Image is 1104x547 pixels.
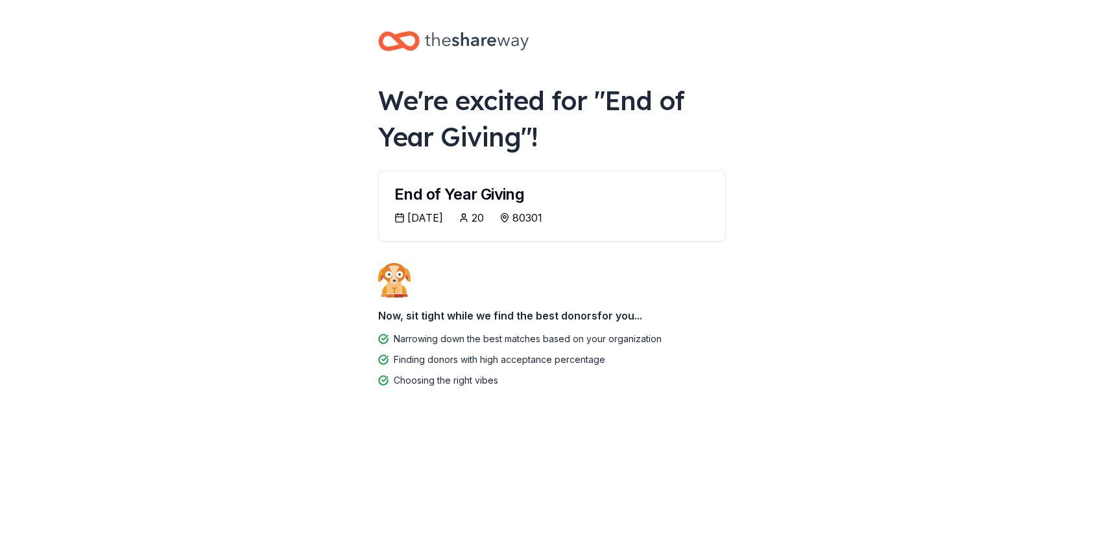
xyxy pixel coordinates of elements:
[394,373,498,388] div: Choosing the right vibes
[378,303,726,329] div: Now, sit tight while we find the best donors for you...
[512,210,542,226] div: 80301
[394,331,662,347] div: Narrowing down the best matches based on your organization
[378,82,726,155] div: We're excited for " End of Year Giving "!
[394,187,710,202] div: End of Year Giving
[394,352,605,367] div: Finding donors with high acceptance percentage
[472,210,484,226] div: 20
[378,262,411,297] img: Dog waiting patiently
[407,210,443,226] div: [DATE]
